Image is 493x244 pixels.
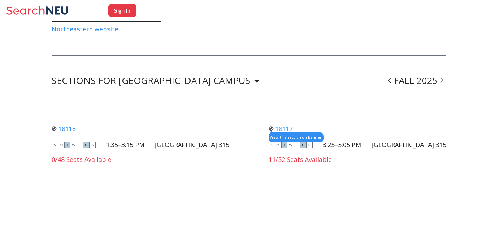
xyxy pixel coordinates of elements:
span: M [58,142,64,148]
span: W [70,142,77,148]
div: SECTIONS FOR [52,77,259,85]
span: M [275,142,281,148]
div: 11/52 Seats Available [269,156,446,163]
span: W [287,142,294,148]
span: T [294,142,300,148]
div: FALL 2025 [385,77,446,85]
a: Click here to view this course on the Northeastern website. [52,14,161,33]
div: [GEOGRAPHIC_DATA] 315 [155,141,229,149]
div: [GEOGRAPHIC_DATA] CAMPUS [119,77,250,84]
span: S [306,142,313,148]
a: 18117 [269,124,293,133]
span: S [89,142,96,148]
div: 0/48 Seats Available [52,156,229,163]
div: 3:25–5:05 PM [323,141,361,149]
span: T [281,142,287,148]
span: T [77,142,83,148]
span: None [190,14,206,23]
span: S [52,142,58,148]
span: S [269,142,275,148]
button: Sign In [108,4,136,17]
span: None [328,14,344,23]
div: [GEOGRAPHIC_DATA] 315 [372,141,446,149]
span: F [83,142,89,148]
a: 18118 [52,124,76,133]
span: F [300,142,306,148]
span: T [64,142,70,148]
div: 1:35–3:15 PM [106,141,144,149]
